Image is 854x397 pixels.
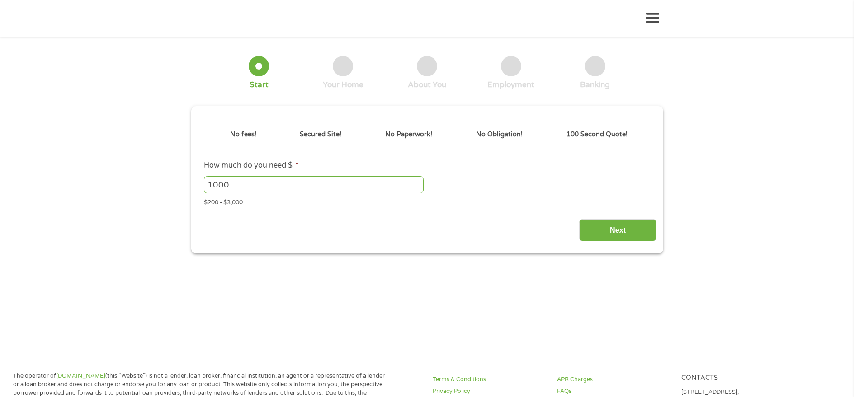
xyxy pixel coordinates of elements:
[56,372,105,379] a: [DOMAIN_NAME]
[300,130,341,140] p: Secured Site!
[476,130,523,140] p: No Obligation!
[557,375,670,384] a: APR Charges
[579,219,656,241] input: Next
[566,130,628,140] p: 100 Second Quote!
[487,80,534,90] div: Employment
[681,374,795,383] h4: Contacts
[250,80,269,90] div: Start
[323,80,363,90] div: Your Home
[230,130,256,140] p: No fees!
[557,387,670,396] a: FAQs
[385,130,432,140] p: No Paperwork!
[204,195,650,207] div: $200 - $3,000
[580,80,610,90] div: Banking
[204,161,299,170] label: How much do you need $
[408,80,446,90] div: About You
[433,375,546,384] a: Terms & Conditions
[433,387,546,396] a: Privacy Policy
